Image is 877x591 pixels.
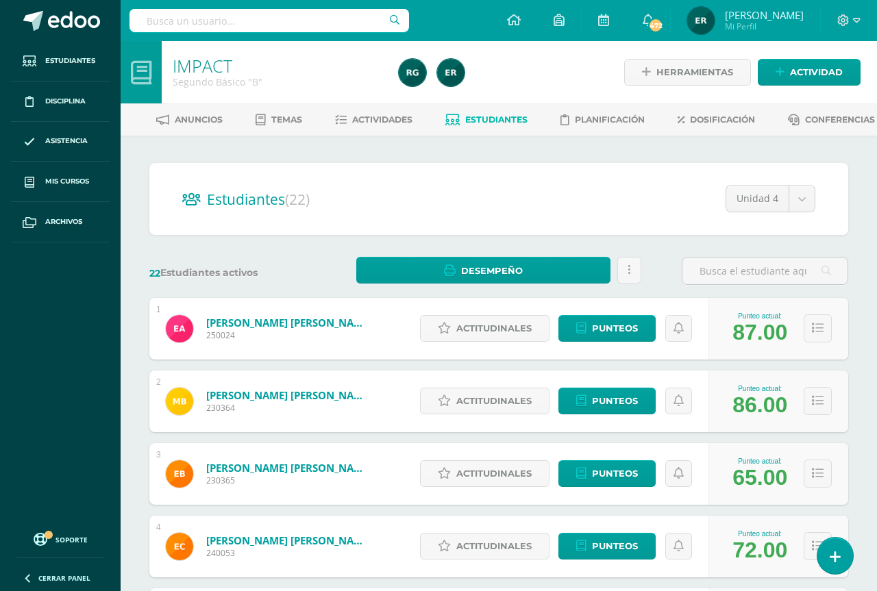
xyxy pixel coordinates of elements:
[420,460,549,487] a: Actitudinales
[335,109,412,131] a: Actividades
[156,109,223,131] a: Anuncios
[206,402,371,414] span: 230364
[156,377,161,387] div: 2
[206,547,371,559] span: 240053
[558,460,656,487] a: Punteos
[682,257,848,284] input: Busca el estudiante aquí...
[129,9,409,32] input: Busca un usuario...
[11,202,110,242] a: Archivos
[758,59,861,86] a: Actividad
[656,60,733,85] span: Herramientas
[256,109,302,131] a: Temas
[16,529,104,548] a: Soporte
[732,385,787,392] div: Punteo actual:
[732,320,787,345] div: 87.00
[399,59,426,86] img: e044b199acd34bf570a575bac584e1d1.png
[732,392,787,418] div: 86.00
[465,114,528,125] span: Estudiantes
[732,530,787,538] div: Punteo actual:
[592,388,638,414] span: Punteos
[11,122,110,162] a: Asistencia
[207,190,310,209] span: Estudiantes
[173,75,382,88] div: Segundo Básico 'B'
[166,533,193,560] img: 87cb9c11839e64357091290bcaa00faa.png
[732,465,787,490] div: 65.00
[149,267,160,279] span: 22
[55,535,88,544] span: Soporte
[558,315,656,342] a: Punteos
[624,59,751,86] a: Herramientas
[558,388,656,414] a: Punteos
[149,266,316,279] label: Estudiantes activos
[271,114,302,125] span: Temas
[45,96,86,107] span: Disciplina
[11,81,110,122] a: Disciplina
[690,114,755,125] span: Dosificación
[206,388,371,402] a: [PERSON_NAME] [PERSON_NAME]
[166,315,193,342] img: f02f4b1d459c63516b62831db7699e84.png
[45,176,89,187] span: Mis cursos
[206,533,371,547] a: [PERSON_NAME] [PERSON_NAME]
[445,109,528,131] a: Estudiantes
[45,216,82,227] span: Archivos
[725,21,804,32] span: Mi Perfil
[45,55,95,66] span: Estudiantes
[560,109,645,131] a: Planificación
[206,316,371,329] a: [PERSON_NAME] [PERSON_NAME]
[732,457,787,465] div: Punteo actual:
[732,538,787,563] div: 72.00
[732,312,787,320] div: Punteo actual:
[456,388,532,414] span: Actitudinales
[206,329,371,341] span: 250024
[788,109,875,131] a: Conferencias
[725,8,804,22] span: [PERSON_NAME]
[166,388,193,415] img: 47673fa280ac33c70d01ba1f19138b2f.png
[737,186,778,212] span: Unidad 4
[173,56,382,75] h1: IMPACT
[456,461,532,486] span: Actitudinales
[156,450,161,460] div: 3
[558,533,656,559] a: Punteos
[678,109,755,131] a: Dosificación
[456,533,532,559] span: Actitudinales
[156,305,161,314] div: 1
[687,7,715,34] img: 5c384eb2ea0174d85097e364ebdd71e5.png
[285,190,310,209] span: (22)
[420,533,549,559] a: Actitudinales
[420,388,549,414] a: Actitudinales
[173,54,232,77] a: IMPACT
[592,461,638,486] span: Punteos
[790,60,843,85] span: Actividad
[156,523,161,532] div: 4
[38,573,90,583] span: Cerrar panel
[592,533,638,559] span: Punteos
[11,162,110,202] a: Mis cursos
[726,186,815,212] a: Unidad 4
[420,315,549,342] a: Actitudinales
[166,460,193,488] img: 807331f05157dfaef41e5ba5995f71f3.png
[437,59,465,86] img: 5c384eb2ea0174d85097e364ebdd71e5.png
[206,461,371,475] a: [PERSON_NAME] [PERSON_NAME]
[456,316,532,341] span: Actitudinales
[206,475,371,486] span: 230365
[352,114,412,125] span: Actividades
[11,41,110,81] a: Estudiantes
[45,136,88,147] span: Asistencia
[175,114,223,125] span: Anuncios
[592,316,638,341] span: Punteos
[575,114,645,125] span: Planificación
[356,257,610,284] a: Desempeño
[648,18,663,33] span: 472
[805,114,875,125] span: Conferencias
[461,258,523,284] span: Desempeño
